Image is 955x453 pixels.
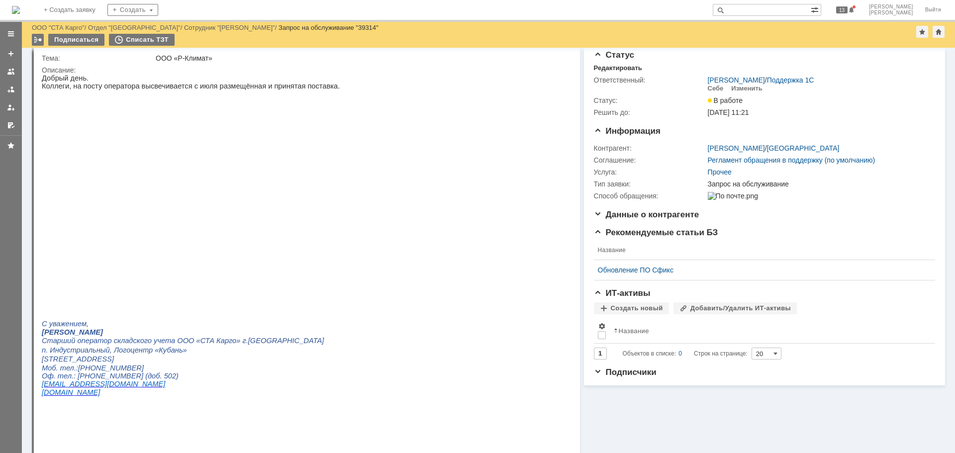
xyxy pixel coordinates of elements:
div: Сделать домашней страницей [933,26,945,38]
span: ИТ-активы [594,288,651,298]
span: Объектов в списке: [623,350,676,357]
div: Запрос на обслуживание [708,180,930,188]
div: / [708,144,840,152]
a: [GEOGRAPHIC_DATA] [767,144,840,152]
span: Данные о контрагенте [594,210,699,219]
a: Отдел "[GEOGRAPHIC_DATA]" [88,24,181,31]
div: / [32,24,88,31]
a: Обновление ПО Сфикс [598,266,923,274]
a: Заявки в моей ответственности [3,82,19,97]
span: [PERSON_NAME] [869,10,913,16]
div: Тема: [42,54,154,62]
img: По почте.png [708,192,758,200]
a: [PERSON_NAME] [708,76,765,84]
a: Прочее [708,168,732,176]
a: [PERSON_NAME] [708,144,765,152]
div: Работа с массовостью [32,34,44,46]
div: Услуга: [594,168,706,176]
div: Ответственный: [594,76,706,84]
a: Мои согласования [3,117,19,133]
span: Расширенный поиск [811,4,821,14]
span: В работе [708,96,743,104]
th: Название [610,318,927,344]
div: Название [619,327,649,335]
div: Редактировать [594,64,642,72]
i: Строк на странице: [623,348,748,360]
div: / [708,76,814,84]
div: Описание: [42,66,567,74]
span: 13 [836,6,848,13]
a: Сотрудник "[PERSON_NAME]" [184,24,275,31]
div: Изменить [731,85,763,92]
a: Заявки на командах [3,64,19,80]
div: Контрагент: [594,144,706,152]
div: Статус: [594,96,706,104]
div: Запрос на обслуживание "39314" [279,24,379,31]
a: Перейти на домашнюю страницу [12,6,20,14]
span: Статус [594,50,634,60]
span: Рекомендуемые статьи БЗ [594,228,718,237]
a: Поддержка 1С [767,76,814,84]
th: Название [594,241,927,260]
div: Решить до: [594,108,706,116]
span: Информация [594,126,661,136]
a: ООО "СТА Карго" [32,24,85,31]
div: Создать [107,4,158,16]
div: / [88,24,184,31]
img: logo [12,6,20,14]
span: Настройки [598,322,606,330]
div: 0 [678,348,682,360]
div: Способ обращения: [594,192,706,200]
div: Соглашение: [594,156,706,164]
span: [PERSON_NAME] [869,4,913,10]
a: Создать заявку [3,46,19,62]
a: Мои заявки [3,99,19,115]
div: Тип заявки: [594,180,706,188]
div: Себе [708,85,724,92]
span: [DATE] 11:21 [708,108,749,116]
div: Добавить в избранное [916,26,928,38]
a: Регламент обращения в поддержку (по умолчанию) [708,156,875,164]
div: / [184,24,279,31]
div: ООО «Р-Климат» [156,54,565,62]
span: Подписчики [594,367,657,377]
